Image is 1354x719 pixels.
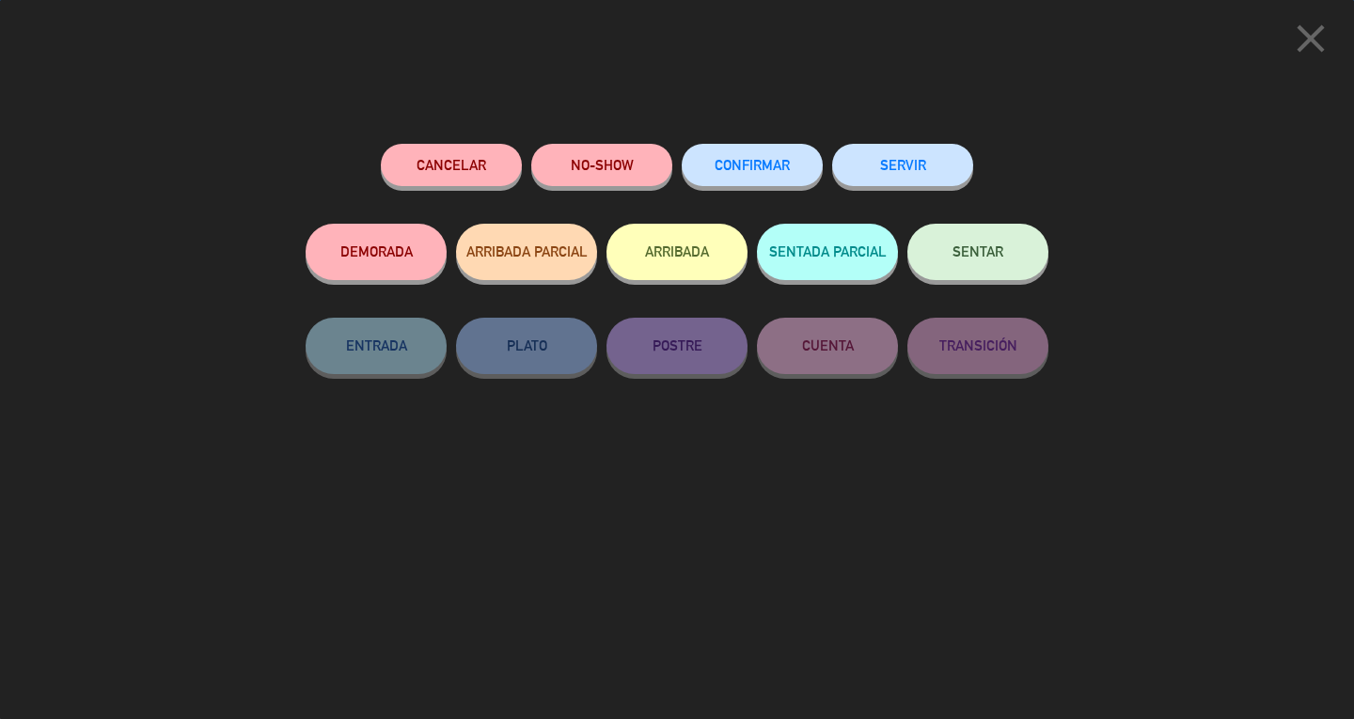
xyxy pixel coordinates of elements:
[606,318,748,374] button: POSTRE
[381,144,522,186] button: Cancelar
[757,224,898,280] button: SENTADA PARCIAL
[907,224,1048,280] button: SENTAR
[531,144,672,186] button: NO-SHOW
[1282,14,1340,70] button: close
[953,243,1003,259] span: SENTAR
[682,144,823,186] button: CONFIRMAR
[306,318,447,374] button: ENTRADA
[1287,15,1334,62] i: close
[907,318,1048,374] button: TRANSICIÓN
[757,318,898,374] button: CUENTA
[606,224,748,280] button: ARRIBADA
[715,157,790,173] span: CONFIRMAR
[832,144,973,186] button: SERVIR
[456,224,597,280] button: ARRIBADA PARCIAL
[466,243,588,259] span: ARRIBADA PARCIAL
[456,318,597,374] button: PLATO
[306,224,447,280] button: DEMORADA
